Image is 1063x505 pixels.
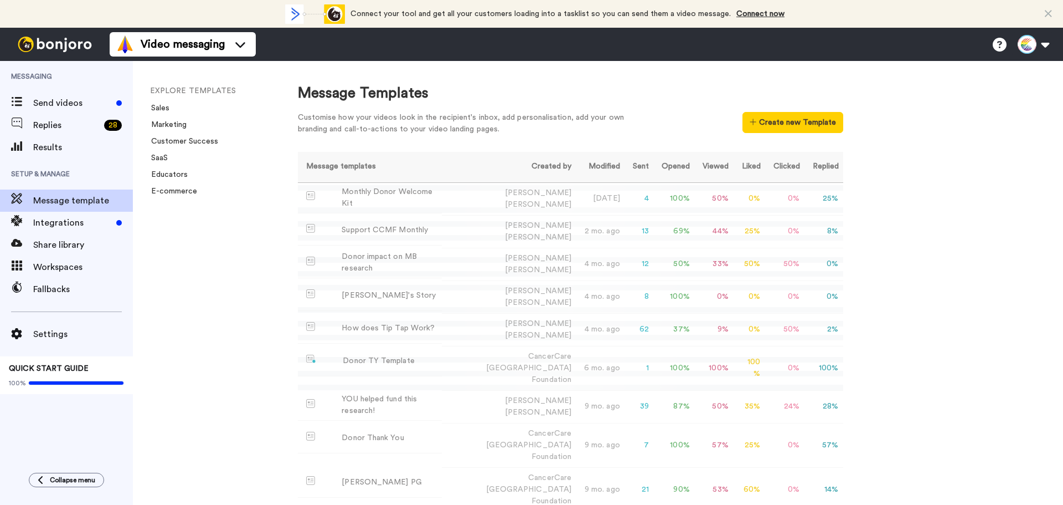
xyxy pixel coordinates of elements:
span: [PERSON_NAME] [505,409,571,416]
td: 50 % [765,248,804,280]
span: Message template [33,194,133,207]
td: 8 [625,280,653,313]
td: 0 % [694,280,733,313]
button: Collapse menu [29,473,104,487]
span: Foundation [531,376,571,384]
img: Message-temps.svg [306,399,316,408]
span: [PERSON_NAME] [505,266,571,274]
td: 0 % [804,280,843,313]
td: 0 % [733,280,765,313]
div: animation [284,4,345,24]
img: nextgen-template.svg [306,355,317,364]
td: 25 % [804,182,843,215]
div: Donor Thank You [342,432,404,444]
td: 50 % [694,390,733,423]
td: 39 [625,390,653,423]
th: Clicked [765,152,804,182]
a: Connect now [736,10,785,18]
span: Replies [33,119,100,132]
div: Message Templates [298,83,843,104]
span: QUICK START GUIDE [9,365,89,373]
td: 100 % [733,346,765,390]
td: 50 % [733,248,765,280]
td: 100 % [804,346,843,390]
img: vm-color.svg [116,35,134,53]
td: 0 % [804,248,843,280]
td: 35 % [733,390,765,423]
th: Opened [653,152,694,182]
span: Send videos [33,96,112,110]
span: Settings [33,328,133,341]
td: 50 % [694,182,733,215]
div: Donor TY Template [343,355,414,367]
td: [PERSON_NAME] [442,280,576,313]
td: [PERSON_NAME] [442,248,576,280]
a: SaaS [145,154,168,162]
td: 0 % [765,182,804,215]
td: 9 mo. ago [576,423,625,467]
td: 13 [625,215,653,248]
td: 50 % [765,313,804,346]
span: Fallbacks [33,283,133,296]
td: 7 [625,423,653,467]
a: E-commerce [145,187,197,195]
img: Message-temps.svg [306,191,316,200]
img: Message-temps.svg [306,432,316,441]
td: 25 % [733,423,765,467]
span: Connect your tool and get all your customers loading into a tasklist so you can send them a video... [350,10,731,18]
td: 100 % [653,182,694,215]
td: 100 % [653,280,694,313]
a: Customer Success [145,137,218,145]
div: 28 [104,120,122,131]
span: Foundation [531,453,571,461]
td: 2 mo. ago [576,215,625,248]
td: 12 [625,248,653,280]
th: Created by [442,152,576,182]
td: 9 % [694,313,733,346]
td: [DATE] [576,182,625,215]
img: Message-temps.svg [306,476,316,485]
td: 100 % [653,346,694,390]
td: [PERSON_NAME] [442,313,576,346]
a: Sales [145,104,169,112]
td: CancerCare [GEOGRAPHIC_DATA] [442,423,576,467]
td: 24 % [765,390,804,423]
div: Support CCMF Monthly [342,225,428,236]
td: 37 % [653,313,694,346]
th: Viewed [694,152,733,182]
td: 0 % [733,313,765,346]
td: 50 % [653,248,694,280]
img: Message-temps.svg [306,322,316,331]
td: 0 % [765,215,804,248]
span: Collapse menu [50,476,95,484]
span: Video messaging [141,37,225,52]
li: EXPLORE TEMPLATES [150,85,300,97]
div: [PERSON_NAME] PG [342,477,421,488]
td: CancerCare [GEOGRAPHIC_DATA] [442,346,576,390]
td: 69 % [653,215,694,248]
span: [PERSON_NAME] [505,299,571,307]
td: 62 [625,313,653,346]
span: Share library [33,238,133,252]
button: Create new Template [742,112,843,133]
td: 4 mo. ago [576,248,625,280]
td: 57 % [804,423,843,467]
td: 2 % [804,313,843,346]
span: Foundation [531,497,571,505]
img: Message-temps.svg [306,224,316,233]
td: 100 % [694,346,733,390]
td: 28 % [804,390,843,423]
span: [PERSON_NAME] [505,201,571,208]
td: [PERSON_NAME] [442,215,576,248]
span: [PERSON_NAME] [505,233,571,241]
span: Workspaces [33,261,133,274]
div: [PERSON_NAME]'s Story [342,290,436,302]
div: How does Tip Tap Work? [342,323,435,334]
td: 0 % [733,182,765,215]
div: Donor impact on MB research [342,251,437,274]
td: 0 % [765,423,804,467]
td: 0 % [765,280,804,313]
a: Educators [145,171,188,178]
td: 0 % [765,346,804,390]
img: bj-logo-header-white.svg [13,37,96,52]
